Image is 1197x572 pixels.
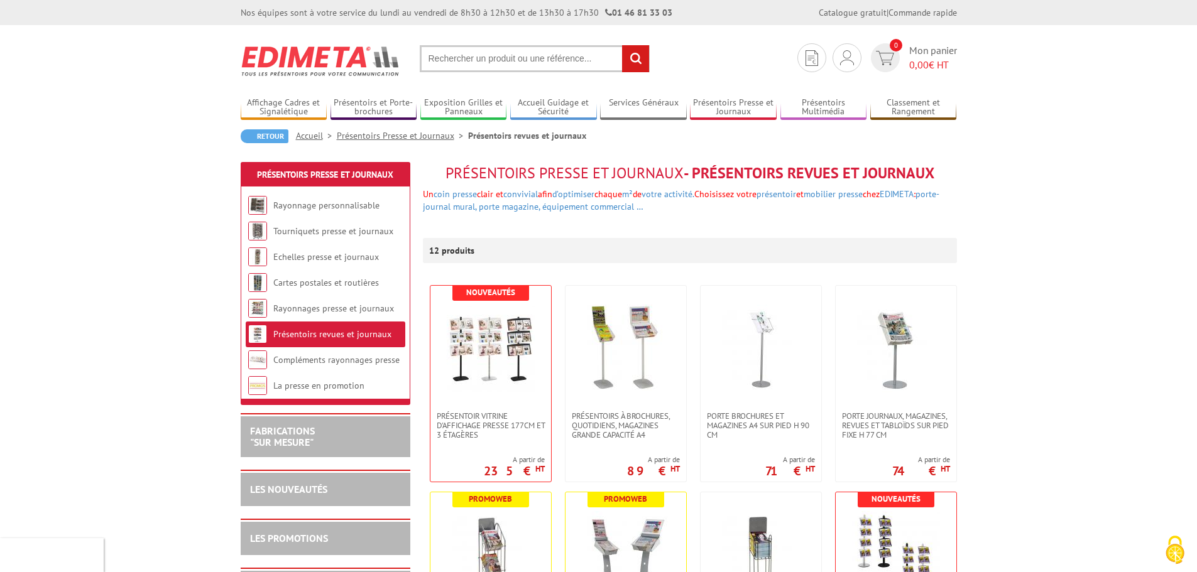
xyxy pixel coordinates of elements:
a: mobilier presse [804,188,863,200]
span: Présentoir vitrine d'affichage presse 177cm et 3 étagères [437,411,545,440]
img: devis rapide [806,50,818,66]
b: Nouveautés [466,287,515,298]
a: EDIMETA [880,188,914,200]
input: rechercher [622,45,649,72]
b: Nouveautés [872,494,921,504]
a: Catalogue gratuit [819,7,887,18]
a: Présentoirs revues et journaux [273,328,391,340]
a: FABRICATIONS"Sur Mesure" [250,424,315,448]
a: LES NOUVEAUTÉS [250,483,327,495]
a: LES PROMOTIONS [250,532,328,544]
div: Nos équipes sont à votre service du lundi au vendredi de 8h30 à 12h30 et de 13h30 à 17h30 [241,6,672,19]
b: Promoweb [604,494,647,504]
img: Tourniquets presse et journaux [248,222,267,240]
img: devis rapide [840,50,854,65]
p: 89 € [627,467,680,475]
sup: HT [941,463,950,474]
span: A partir de [484,455,545,465]
p: 74 € [892,467,950,475]
a: présentoir [757,188,796,200]
sup: HT [535,463,545,474]
a: équipement commercial … [542,201,643,212]
img: devis rapide [876,51,894,65]
a: Porte Journaux, Magazines, Revues et Tabloïds sur pied fixe H 77 cm [836,411,956,440]
span: Mon panier [909,43,957,72]
p: 71 € [765,467,815,475]
img: Rayonnages presse et journaux [248,299,267,318]
img: Compléments rayonnages presse [248,350,267,369]
img: Porte brochures et magazines A4 sur pied H 90 cm [717,305,805,392]
a: Accueil [296,130,337,141]
span: A partir de [765,455,815,465]
span: chez : [423,188,939,212]
img: Présentoirs à brochures, quotidiens, magazines grande capacité A4 [582,305,670,392]
img: La presse en promotion [248,376,267,395]
a: Accueil Guidage et Sécurité [510,97,597,118]
a: devis rapide 0 Mon panier 0,00€ HT [868,43,957,72]
a: m² [622,188,633,200]
h1: - Présentoirs revues et journaux [423,165,957,181]
span: 0,00 [909,58,929,71]
img: Cookies (fenêtre modale) [1159,534,1191,566]
p: 12 produits [429,238,476,263]
input: Rechercher un produit ou une référence... [420,45,650,72]
span: Présentoirs à brochures, quotidiens, magazines grande capacité A4 [572,411,680,440]
a: convivial [503,188,538,200]
strong: 01 46 81 33 03 [605,7,672,18]
span: Porte Journaux, Magazines, Revues et Tabloïds sur pied fixe H 77 cm [842,411,950,440]
a: coin [434,188,450,200]
a: d’optimiser [552,188,594,200]
a: Présentoir vitrine d'affichage presse 177cm et 3 étagères [430,411,551,440]
a: Commande rapide [888,7,957,18]
span: A partir de [627,455,680,465]
a: Présentoirs et Porte-brochures [331,97,417,118]
a: Exposition Grilles et Panneaux [420,97,507,118]
a: Présentoirs Multimédia [780,97,867,118]
img: Echelles presse et journaux [248,247,267,266]
a: Rayonnage personnalisable [273,200,380,211]
span: € HT [909,58,957,72]
a: La presse en promotion [273,380,364,391]
a: Porte brochures et magazines A4 sur pied H 90 cm [701,411,821,440]
b: Promoweb [469,494,512,504]
a: Compléments rayonnages presse [273,354,400,365]
a: Tourniquets presse et journaux [273,225,393,237]
img: Présentoirs revues et journaux [248,325,267,343]
a: Présentoirs Presse et Journaux [337,130,468,141]
span: Présentoirs Presse et Journaux [445,163,684,183]
a: Rayonnages presse et journaux [273,303,394,314]
img: Rayonnage personnalisable [248,196,267,215]
a: Cartes postales et routières [273,277,379,288]
span: et [796,188,804,200]
div: | [819,6,957,19]
a: Services Généraux [600,97,687,118]
a: Retour [241,129,288,143]
img: Edimeta [241,38,401,84]
span: 0 [890,39,902,51]
img: Cartes postales et routières [248,273,267,292]
a: Echelles presse et journaux [273,251,379,262]
a: Présentoirs Presse et Journaux [257,169,393,180]
a: Classement et Rangement [870,97,957,118]
sup: HT [806,463,815,474]
img: Porte Journaux, Magazines, Revues et Tabloïds sur pied fixe H 77 cm [852,305,940,392]
a: votre activité. [642,188,694,200]
font: clair et afin chaque de Choisissez votre [450,188,757,200]
a: presse [452,188,477,200]
a: porte magazine, [479,201,540,212]
a: Présentoirs à brochures, quotidiens, magazines grande capacité A4 [566,411,686,440]
span: A partir de [892,455,950,465]
li: Présentoirs revues et journaux [468,129,586,142]
a: Présentoirs Presse et Journaux [690,97,777,118]
button: Cookies (fenêtre modale) [1153,529,1197,572]
sup: HT [670,463,680,474]
a: porte-journal mural, [423,188,939,212]
p: 235 € [484,467,545,475]
a: Affichage Cadres et Signalétique [241,97,327,118]
img: Présentoir vitrine d'affichage presse 177cm et 3 étagères [447,305,535,392]
span: Porte brochures et magazines A4 sur pied H 90 cm [707,411,815,440]
font: Un [423,188,939,212]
